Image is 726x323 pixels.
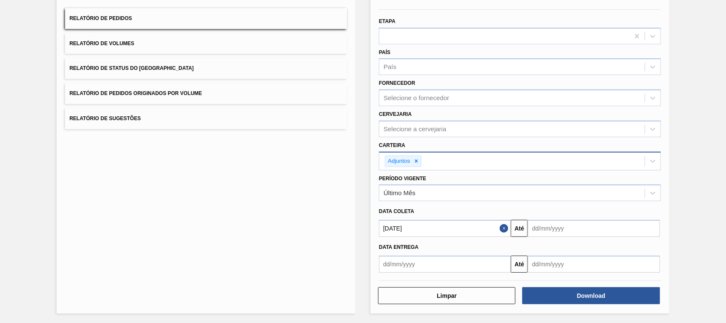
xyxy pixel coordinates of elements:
button: Até [511,256,528,273]
div: Selecione a cervejaria [384,125,447,133]
div: País [384,63,396,71]
label: País [379,49,390,55]
label: Carteira [379,142,405,148]
button: Relatório de Status do [GEOGRAPHIC_DATA] [65,58,347,79]
button: Relatório de Sugestões [65,108,347,129]
label: Fornecedor [379,80,415,86]
span: Data entrega [379,244,419,250]
span: Relatório de Pedidos [69,15,132,21]
button: Relatório de Pedidos Originados por Volume [65,83,347,104]
button: Até [511,220,528,237]
label: Período Vigente [379,176,426,182]
button: Close [500,220,511,237]
button: Limpar [378,287,515,304]
span: Data coleta [379,208,414,214]
label: Cervejaria [379,111,412,117]
div: Adjuntos [385,156,412,167]
button: Relatório de Pedidos [65,8,347,29]
input: dd/mm/yyyy [379,256,511,273]
div: Selecione o fornecedor [384,95,449,102]
input: dd/mm/yyyy [528,256,660,273]
span: Relatório de Pedidos Originados por Volume [69,90,202,96]
input: dd/mm/yyyy [528,220,660,237]
button: Download [522,287,660,304]
input: dd/mm/yyyy [379,220,511,237]
div: Último Mês [384,190,416,197]
span: Relatório de Sugestões [69,115,141,121]
span: Relatório de Status do [GEOGRAPHIC_DATA] [69,65,194,71]
label: Etapa [379,18,396,24]
span: Relatório de Volumes [69,40,134,46]
button: Relatório de Volumes [65,33,347,54]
